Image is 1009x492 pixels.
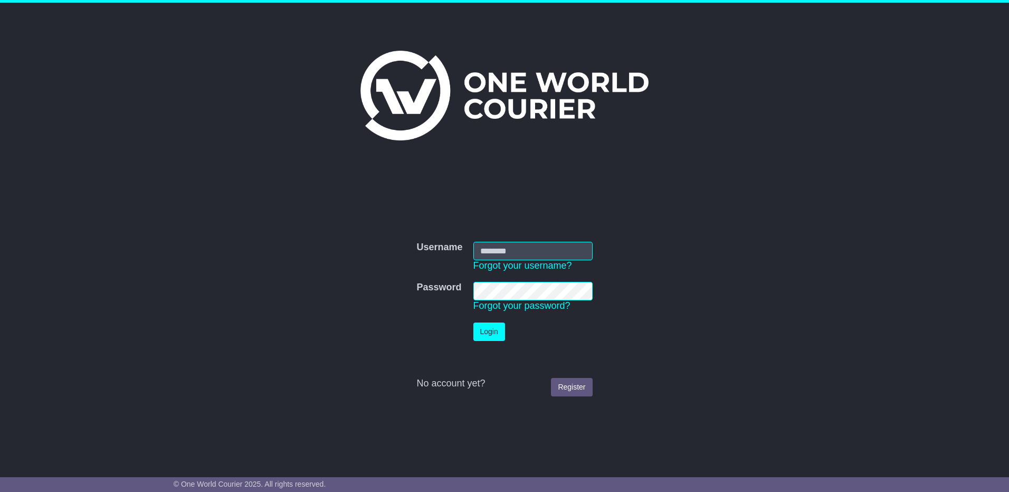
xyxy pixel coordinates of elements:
label: Username [416,242,462,253]
a: Forgot your password? [473,300,570,311]
img: One World [360,51,649,140]
div: No account yet? [416,378,592,390]
a: Forgot your username? [473,260,572,271]
span: © One World Courier 2025. All rights reserved. [174,480,326,488]
label: Password [416,282,461,294]
button: Login [473,323,505,341]
a: Register [551,378,592,396]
